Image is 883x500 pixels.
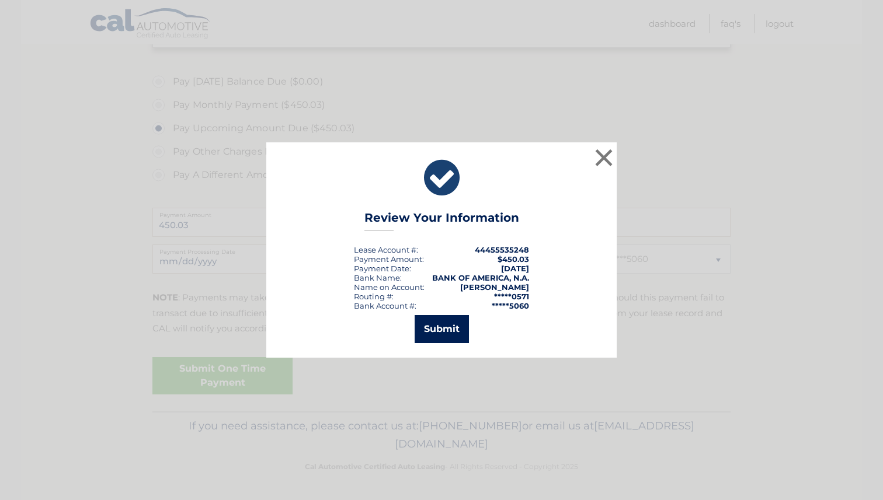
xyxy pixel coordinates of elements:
[354,254,424,264] div: Payment Amount:
[354,245,418,254] div: Lease Account #:
[498,254,529,264] span: $450.03
[415,315,469,343] button: Submit
[354,264,409,273] span: Payment Date
[354,301,416,310] div: Bank Account #:
[354,292,394,301] div: Routing #:
[475,245,529,254] strong: 44455535248
[432,273,529,282] strong: BANK OF AMERICA, N.A.
[354,273,402,282] div: Bank Name:
[354,282,425,292] div: Name on Account:
[460,282,529,292] strong: [PERSON_NAME]
[364,211,519,231] h3: Review Your Information
[354,264,411,273] div: :
[501,264,529,273] span: [DATE]
[592,146,616,169] button: ×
